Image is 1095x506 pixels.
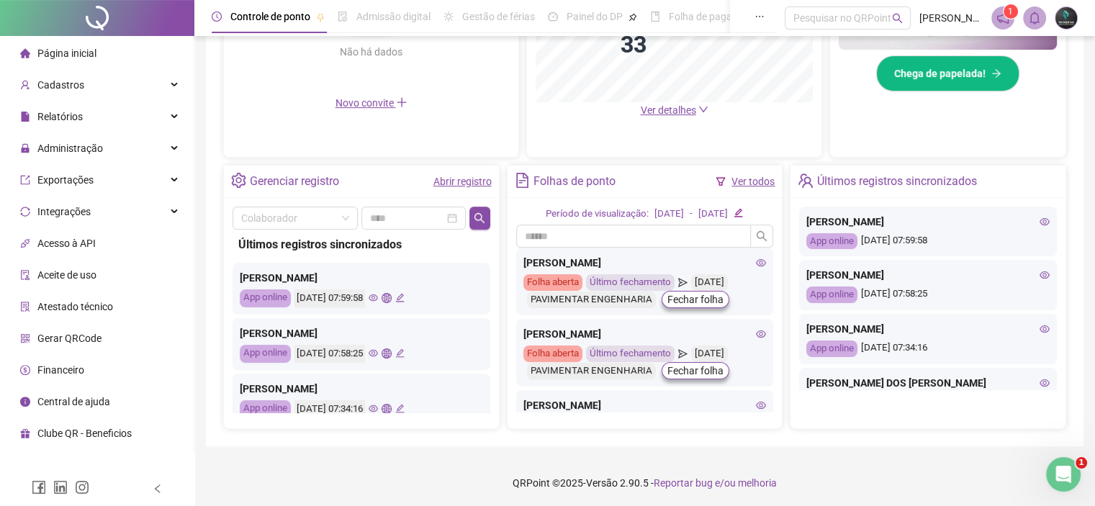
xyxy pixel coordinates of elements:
[1040,378,1050,388] span: eye
[20,397,30,407] span: info-circle
[641,104,696,116] span: Ver detalhes
[1040,270,1050,280] span: eye
[515,173,530,188] span: file-text
[369,404,378,413] span: eye
[305,44,438,60] div: Não há dados
[395,293,405,302] span: edit
[37,111,83,122] span: Relatórios
[382,348,391,358] span: global
[395,348,405,358] span: edit
[567,11,623,22] span: Painel do DP
[433,176,492,187] a: Abrir registro
[654,477,777,489] span: Reportar bug e/ou melhoria
[731,176,775,187] a: Ver todos
[240,270,483,286] div: [PERSON_NAME]
[756,400,766,410] span: eye
[806,267,1050,283] div: [PERSON_NAME]
[37,79,84,91] span: Cadastros
[523,274,582,291] div: Folha aberta
[806,340,1050,357] div: [DATE] 07:34:16
[37,301,113,312] span: Atestado técnico
[37,269,96,281] span: Aceite de uso
[20,207,30,217] span: sync
[734,208,743,217] span: edit
[523,345,582,362] div: Folha aberta
[37,174,94,186] span: Exportações
[240,289,291,307] div: App online
[382,293,391,302] span: global
[443,12,454,22] span: sun
[754,12,765,22] span: ellipsis
[756,329,766,339] span: eye
[37,364,84,376] span: Financeiro
[586,477,618,489] span: Versão
[37,206,91,217] span: Integrações
[240,400,291,418] div: App online
[20,48,30,58] span: home
[533,169,616,194] div: Folhas de ponto
[37,396,110,407] span: Central de ajuda
[678,274,688,291] span: send
[662,362,729,379] button: Fechar folha
[53,480,68,494] span: linkedin
[641,104,708,116] a: Ver detalhes down
[20,428,30,438] span: gift
[230,11,310,22] span: Controle de ponto
[698,104,708,114] span: down
[369,293,378,302] span: eye
[527,363,656,379] div: PAVIMENTAR ENGENHARIA
[250,169,339,194] div: Gerenciar registro
[32,480,46,494] span: facebook
[20,238,30,248] span: api
[806,340,857,357] div: App online
[716,176,726,186] span: filter
[586,274,675,291] div: Último fechamento
[37,428,132,439] span: Clube QR - Beneficios
[678,345,688,362] span: send
[806,321,1050,337] div: [PERSON_NAME]
[691,274,728,291] div: [DATE]
[1028,12,1041,24] span: bell
[462,11,535,22] span: Gestão de férias
[20,143,30,153] span: lock
[212,12,222,22] span: clock-circle
[1046,457,1081,492] iframe: Intercom live chat
[806,233,857,250] div: App online
[662,291,729,308] button: Fechar folha
[20,175,30,185] span: export
[669,11,761,22] span: Folha de pagamento
[396,96,407,108] span: plus
[991,68,1001,78] span: arrow-right
[691,345,728,362] div: [DATE]
[20,80,30,90] span: user-add
[1076,457,1087,469] span: 1
[1008,6,1013,17] span: 1
[919,10,983,26] span: [PERSON_NAME]
[231,173,246,188] span: setting
[806,375,1050,391] div: [PERSON_NAME] DOS [PERSON_NAME]
[806,286,857,303] div: App online
[240,325,483,341] div: [PERSON_NAME]
[294,400,365,418] div: [DATE] 07:34:16
[20,365,30,375] span: dollar
[294,345,365,363] div: [DATE] 07:58:25
[240,345,291,363] div: App online
[798,173,813,188] span: team
[356,11,431,22] span: Admissão digital
[37,238,96,249] span: Acesso à API
[474,212,485,224] span: search
[817,169,977,194] div: Últimos registros sincronizados
[382,404,391,413] span: global
[1055,7,1077,29] img: 35618
[37,143,103,154] span: Administração
[37,48,96,59] span: Página inicial
[996,12,1009,24] span: notification
[806,286,1050,303] div: [DATE] 07:58:25
[546,207,649,222] div: Período de visualização:
[75,480,89,494] span: instagram
[650,12,660,22] span: book
[335,97,407,109] span: Novo convite
[294,289,365,307] div: [DATE] 07:59:58
[20,302,30,312] span: solution
[20,270,30,280] span: audit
